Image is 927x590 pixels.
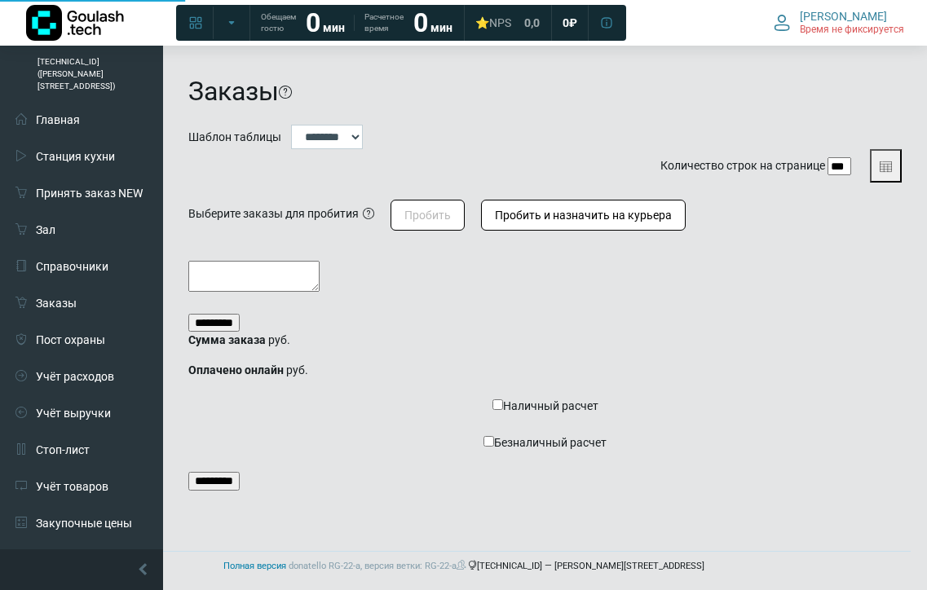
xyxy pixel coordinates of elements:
span: ₽ [569,15,577,30]
span: 0 [563,15,569,30]
label: Наличный расчет [188,392,902,420]
input: Наличный расчет [492,399,503,410]
span: Обещаем гостю [261,11,296,34]
div: Выберите заказы для пробития [188,205,359,222]
p: руб. [188,362,902,379]
a: Полная версия [223,561,286,571]
span: NPS [489,16,511,29]
span: Время не фиксируется [800,24,904,37]
input: Безналичный расчет [483,436,494,447]
label: Количество строк на странице [660,157,825,174]
footer: [TECHNICAL_ID] — [PERSON_NAME][STREET_ADDRESS] [16,551,911,582]
p: руб. [188,332,902,349]
i: Нужные заказы должны быть в статусе "готов" (если вы хотите пробить один заказ, то можно воспольз... [363,208,374,219]
label: Безналичный расчет [188,429,902,457]
strong: 0 [306,7,320,38]
a: Обещаем гостю 0 мин Расчетное время 0 мин [251,8,462,37]
label: Шаблон таблицы [188,129,281,146]
strong: 0 [413,7,428,38]
span: [PERSON_NAME] [800,9,887,24]
div: ⭐ [475,15,511,30]
button: Пробить и назначить на курьера [481,200,686,231]
span: мин [323,21,345,34]
span: мин [430,21,452,34]
span: donatello RG-22-a, версия ветки: RG-22-a [289,561,468,571]
a: ⭐NPS 0,0 [466,8,550,37]
strong: Сумма заказа [188,333,266,346]
button: Пробить [391,200,465,231]
strong: Оплачено онлайн [188,363,284,376]
span: Расчетное время [364,11,404,34]
i: На этой странице можно найти заказ, используя различные фильтры. Все пункты заполнять необязатель... [279,86,292,99]
a: 0 ₽ [553,8,587,37]
button: [PERSON_NAME] Время не фиксируется [764,6,914,40]
h1: Заказы [188,76,279,107]
img: Логотип компании Goulash.tech [26,5,124,41]
span: 0,0 [524,15,540,30]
